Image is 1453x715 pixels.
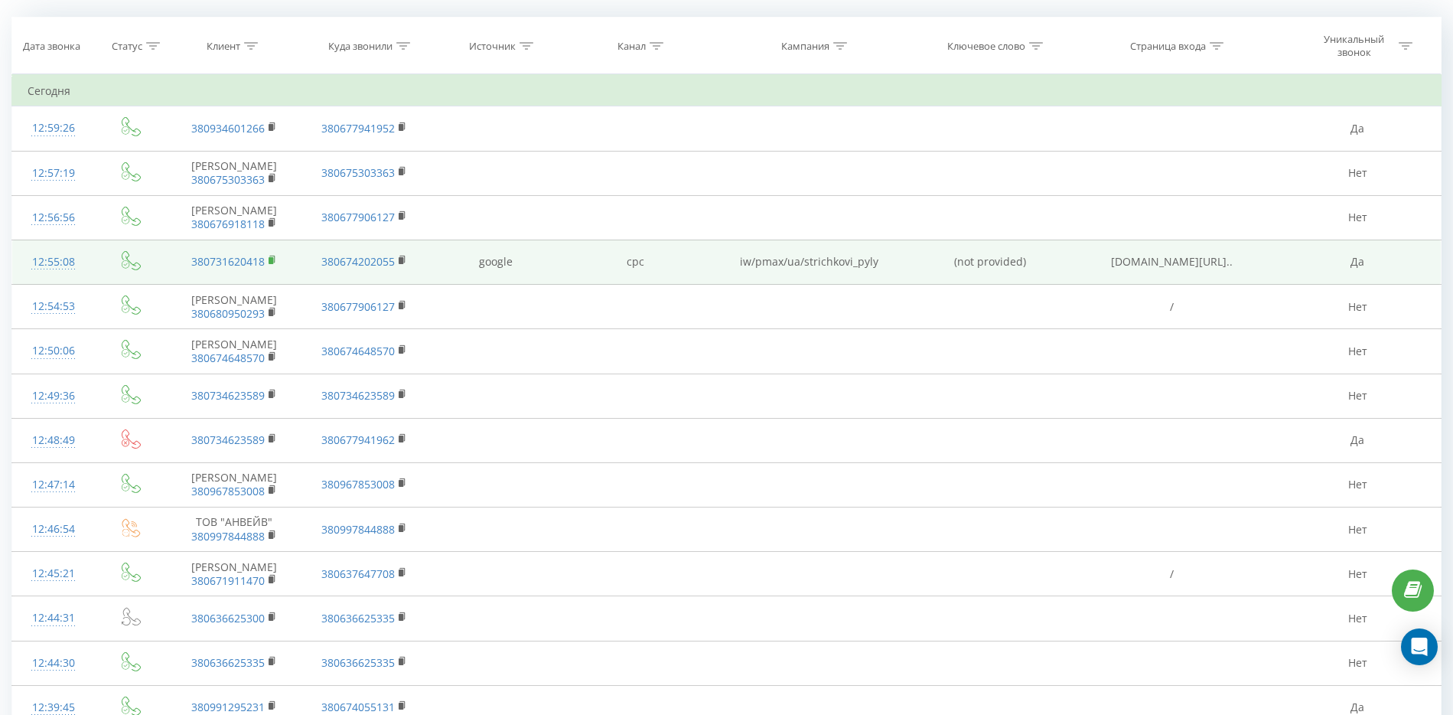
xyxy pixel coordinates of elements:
[1275,596,1441,641] td: Нет
[321,254,395,269] a: 380674202055
[191,217,265,231] a: 380676918118
[191,573,265,588] a: 380671911470
[321,388,395,403] a: 380734623589
[167,552,301,596] td: [PERSON_NAME]
[705,240,913,284] td: iw/pmax/ua/strichkovi_pyly
[1275,329,1441,374] td: Нет
[1111,254,1233,269] span: [DOMAIN_NAME][URL]..
[191,484,265,498] a: 380967853008
[328,40,393,53] div: Куда звонили
[321,344,395,358] a: 380674648570
[28,292,80,322] div: 12:54:53
[167,462,301,507] td: [PERSON_NAME]
[28,381,80,411] div: 12:49:36
[321,299,395,314] a: 380677906127
[167,151,301,195] td: [PERSON_NAME]
[28,648,80,678] div: 12:44:30
[207,40,240,53] div: Клиент
[1275,552,1441,596] td: Нет
[191,611,265,625] a: 380636625300
[28,203,80,233] div: 12:56:56
[28,514,80,544] div: 12:46:54
[321,611,395,625] a: 380636625335
[167,508,301,552] td: ТОВ "АНВЕЙВ"
[1401,628,1438,665] div: Open Intercom Messenger
[426,240,566,284] td: google
[191,121,265,135] a: 380934601266
[28,470,80,500] div: 12:47:14
[1275,106,1441,151] td: Да
[191,433,265,447] a: 380734623589
[167,195,301,240] td: [PERSON_NAME]
[1275,240,1441,284] td: Да
[321,566,395,581] a: 380637647708
[781,40,829,53] div: Кампания
[1313,33,1395,59] div: Уникальный звонок
[28,603,80,633] div: 12:44:31
[321,700,395,714] a: 380674055131
[1275,195,1441,240] td: Нет
[191,529,265,544] a: 380997844888
[12,76,1442,106] td: Сегодня
[321,433,395,447] a: 380677941962
[1275,462,1441,507] td: Нет
[191,388,265,403] a: 380734623589
[1275,508,1441,552] td: Нет
[321,655,395,670] a: 380636625335
[1068,552,1275,596] td: /
[321,165,395,180] a: 380675303363
[1130,40,1206,53] div: Страница входа
[565,240,705,284] td: cpc
[28,158,80,188] div: 12:57:19
[28,559,80,589] div: 12:45:21
[28,247,80,277] div: 12:55:08
[191,306,265,321] a: 380680950293
[191,254,265,269] a: 380731620418
[321,210,395,224] a: 380677906127
[28,336,80,366] div: 12:50:06
[1275,374,1441,418] td: Нет
[191,351,265,365] a: 380674648570
[617,40,646,53] div: Канал
[167,329,301,374] td: [PERSON_NAME]
[23,40,80,53] div: Дата звонка
[1275,285,1441,329] td: Нет
[1275,151,1441,195] td: Нет
[1068,285,1275,329] td: /
[321,121,395,135] a: 380677941952
[112,40,142,53] div: Статус
[191,700,265,714] a: 380991295231
[1275,641,1441,685] td: Нет
[28,426,80,455] div: 12:48:49
[947,40,1025,53] div: Ключевое слово
[191,655,265,670] a: 380636625335
[321,477,395,491] a: 380967853008
[321,522,395,537] a: 380997844888
[469,40,516,53] div: Источник
[167,285,301,329] td: [PERSON_NAME]
[1275,418,1441,462] td: Да
[191,172,265,187] a: 380675303363
[28,113,80,143] div: 12:59:26
[913,240,1068,284] td: (not provided)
